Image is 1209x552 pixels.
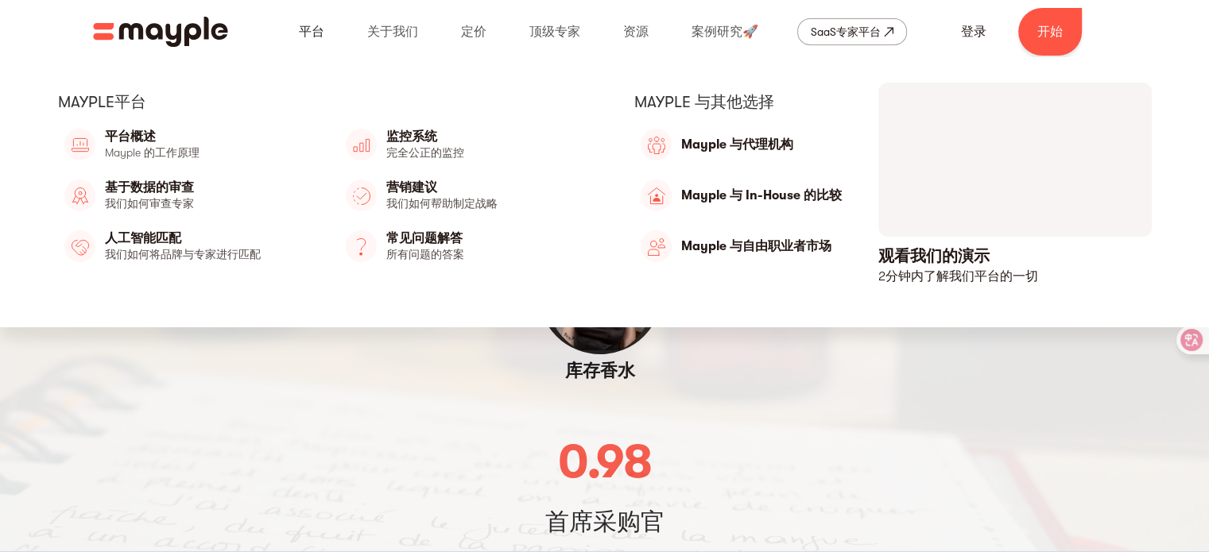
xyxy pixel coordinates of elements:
div: 资源 [619,6,653,57]
font: SaaS专家平台 [811,25,881,38]
a: 打开灯箱 [878,83,1152,286]
font: Mayple 与其他选择 [634,93,774,111]
a: 开始 [1018,8,1082,56]
div: 关于我们 [363,6,422,57]
a: 家 [93,17,228,47]
font: 登录 [961,25,986,39]
a: 登录 [942,13,1006,51]
iframe: Chat Widget [924,369,1209,552]
font: 开始 [1037,25,1063,39]
div: 定价 [457,6,490,57]
font: Mayple平台 [58,93,146,111]
img: Mayple 徽标 [93,17,228,47]
div: 聊天小组件 [924,369,1209,552]
a: SaaS专家平台 [797,18,907,45]
div: 平台 [295,6,328,57]
div: 顶级专家 [525,6,584,57]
